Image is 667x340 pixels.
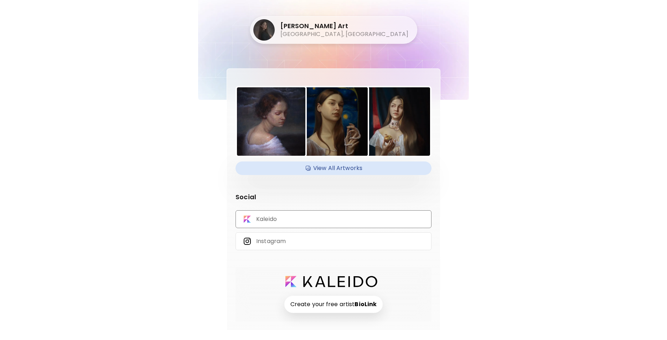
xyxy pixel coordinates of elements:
[243,215,252,223] img: Kaleido
[285,276,377,287] img: logo
[256,215,277,223] p: Kaleido
[305,163,312,174] img: Available
[237,87,305,156] img: https://cdn.kaleido.art/CDN/Artwork/174464/Thumbnail/large.webp?updated=773790
[280,30,408,38] h5: [GEOGRAPHIC_DATA], [GEOGRAPHIC_DATA]
[236,192,431,202] p: Social
[280,22,408,30] h4: [PERSON_NAME] Art
[299,87,368,156] img: https://cdn.kaleido.art/CDN/Artwork/174402/Thumbnail/medium.webp?updated=773568
[284,296,383,313] h6: Create your free artist
[253,19,408,41] div: [PERSON_NAME] Art[GEOGRAPHIC_DATA], [GEOGRAPHIC_DATA]
[362,87,430,156] img: https://cdn.kaleido.art/CDN/Artwork/174401/Thumbnail/medium.webp?updated=773565
[355,300,377,308] strong: BioLink
[236,161,431,175] div: AvailableView All Artworks
[240,163,427,174] h4: View All Artworks
[285,276,382,287] a: logo
[256,237,286,245] p: Instagram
